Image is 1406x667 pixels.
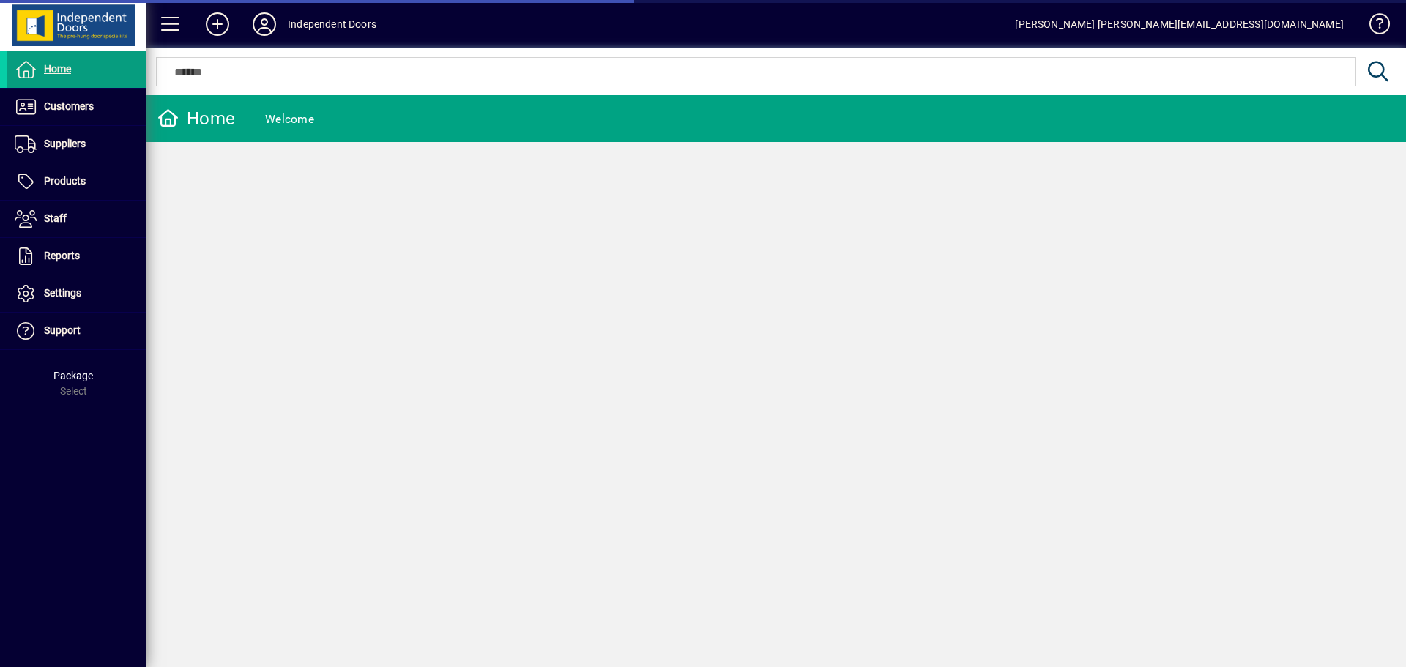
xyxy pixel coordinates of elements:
[44,250,80,261] span: Reports
[7,89,146,125] a: Customers
[44,63,71,75] span: Home
[1358,3,1388,51] a: Knowledge Base
[1015,12,1344,36] div: [PERSON_NAME] [PERSON_NAME][EMAIL_ADDRESS][DOMAIN_NAME]
[44,212,67,224] span: Staff
[44,175,86,187] span: Products
[7,163,146,200] a: Products
[53,370,93,381] span: Package
[265,108,314,131] div: Welcome
[157,107,235,130] div: Home
[7,275,146,312] a: Settings
[7,238,146,275] a: Reports
[44,100,94,112] span: Customers
[44,138,86,149] span: Suppliers
[44,287,81,299] span: Settings
[7,126,146,163] a: Suppliers
[194,11,241,37] button: Add
[241,11,288,37] button: Profile
[288,12,376,36] div: Independent Doors
[44,324,81,336] span: Support
[7,201,146,237] a: Staff
[7,313,146,349] a: Support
